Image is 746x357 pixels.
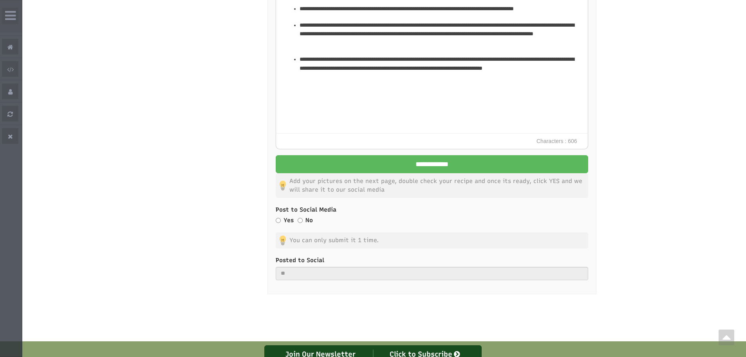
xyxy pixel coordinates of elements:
p: You can only submit it 1 time. [276,232,588,248]
span: Characters : 606 [533,134,581,149]
p: Add your pictures on the next page, double check your recipe and once its ready, click YES and we... [276,173,588,198]
label: Posted to Social [276,256,588,265]
label: Yes [284,216,294,225]
i: Wide Admin Panel [5,9,16,22]
label: No [305,216,313,225]
input: Yes [276,218,281,223]
input: No [298,218,303,223]
label: Post to Social Media [276,206,588,214]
